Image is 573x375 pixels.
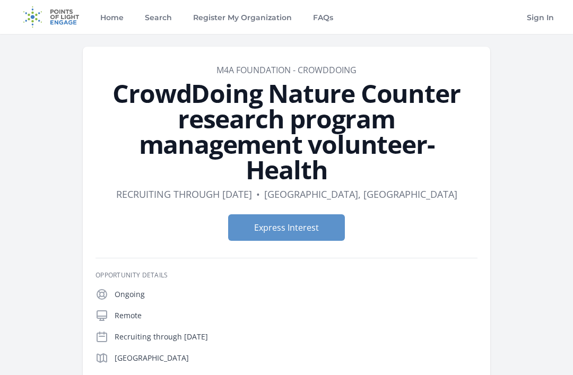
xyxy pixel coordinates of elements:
p: Remote [115,310,477,321]
dd: [GEOGRAPHIC_DATA], [GEOGRAPHIC_DATA] [264,187,457,202]
dd: Recruiting through [DATE] [116,187,252,202]
button: Express Interest [228,214,345,241]
h1: CrowdDoing Nature Counter research program management volunteer- Health [95,81,477,182]
div: • [256,187,260,202]
p: Ongoing [115,289,477,300]
p: [GEOGRAPHIC_DATA] [115,353,477,363]
h3: Opportunity Details [95,271,477,280]
p: Recruiting through [DATE] [115,332,477,342]
a: M4A Foundation - CrowdDoing [216,64,357,76]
